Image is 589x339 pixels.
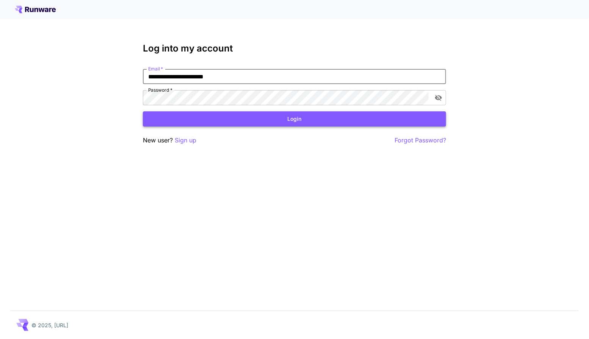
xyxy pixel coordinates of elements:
[31,321,68,329] p: © 2025, [URL]
[143,136,196,145] p: New user?
[432,91,445,105] button: toggle password visibility
[143,43,446,54] h3: Log into my account
[143,111,446,127] button: Login
[148,66,163,72] label: Email
[395,136,446,145] button: Forgot Password?
[175,136,196,145] button: Sign up
[148,87,172,93] label: Password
